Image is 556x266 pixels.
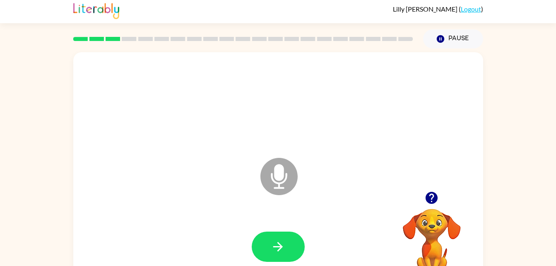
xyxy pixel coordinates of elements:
span: Lilly [PERSON_NAME] [393,5,459,13]
a: Logout [461,5,481,13]
img: Literably [73,1,119,19]
button: Pause [423,29,483,48]
div: ( ) [393,5,483,13]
